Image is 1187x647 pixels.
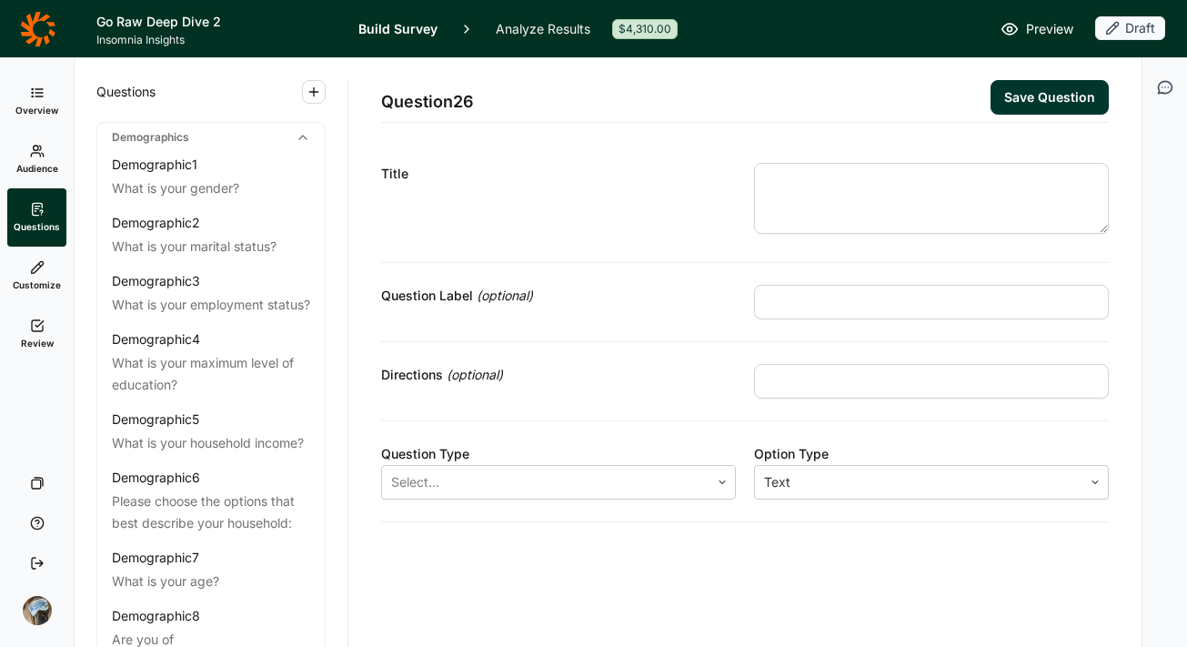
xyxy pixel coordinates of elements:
[112,214,200,232] div: Demographic 2
[112,177,310,199] div: What is your gender?
[15,104,58,116] span: Overview
[1095,16,1165,42] button: Draft
[381,163,736,185] div: Title
[112,490,310,534] div: Please choose the options that best describe your household:
[96,33,337,47] span: Insomnia Insights
[112,330,200,349] div: Demographic 4
[7,305,66,363] a: Review
[112,352,310,396] div: What is your maximum level of education?
[7,130,66,188] a: Audience
[112,410,199,429] div: Demographic 5
[112,432,310,454] div: What is your household income?
[23,596,52,625] img: ocn8z7iqvmiiaveqkfqd.png
[112,571,310,592] div: What is your age?
[991,80,1109,115] button: Save Question
[7,247,66,305] a: Customize
[612,19,678,39] div: $4,310.00
[112,236,310,258] div: What is your marital status?
[1026,18,1073,40] span: Preview
[112,607,200,625] div: Demographic 8
[7,188,66,247] a: Questions
[96,11,337,33] h1: Go Raw Deep Dive 2
[754,443,1109,465] div: Option Type
[112,549,199,567] div: Demographic 7
[447,364,503,386] span: (optional)
[1095,16,1165,40] div: Draft
[97,123,325,152] div: Demographics
[112,272,200,290] div: Demographic 3
[112,469,200,487] div: Demographic 6
[381,285,736,307] div: Question Label
[16,162,58,175] span: Audience
[112,294,310,316] div: What is your employment status?
[112,156,197,174] div: Demographic 1
[21,337,54,349] span: Review
[477,285,533,307] span: (optional)
[96,81,156,103] span: Questions
[381,443,736,465] div: Question Type
[13,278,61,291] span: Customize
[14,220,60,233] span: Questions
[381,89,474,115] span: Question 26
[1001,18,1073,40] a: Preview
[7,72,66,130] a: Overview
[381,364,736,386] div: Directions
